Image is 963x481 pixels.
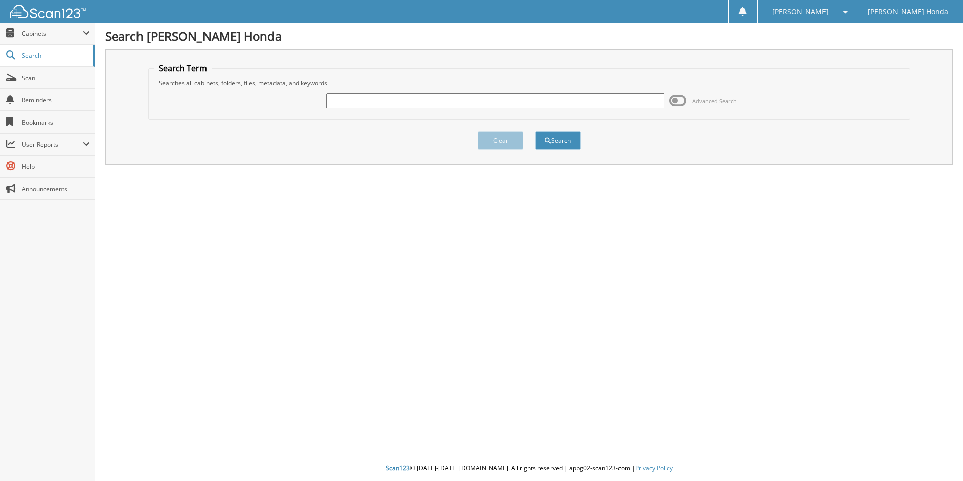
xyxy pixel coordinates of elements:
[772,9,829,15] span: [PERSON_NAME]
[868,9,948,15] span: [PERSON_NAME] Honda
[10,5,86,18] img: scan123-logo-white.svg
[22,29,83,38] span: Cabinets
[692,97,737,105] span: Advanced Search
[913,433,963,481] iframe: Chat Widget
[22,118,90,127] span: Bookmarks
[478,131,523,150] button: Clear
[154,63,212,74] legend: Search Term
[22,140,83,149] span: User Reports
[22,185,90,193] span: Announcements
[386,464,410,472] span: Scan123
[95,456,963,481] div: © [DATE]-[DATE] [DOMAIN_NAME]. All rights reserved | appg02-scan123-com |
[635,464,673,472] a: Privacy Policy
[22,74,90,82] span: Scan
[22,162,90,171] span: Help
[154,79,905,87] div: Searches all cabinets, folders, files, metadata, and keywords
[105,28,953,44] h1: Search [PERSON_NAME] Honda
[22,51,88,60] span: Search
[22,96,90,104] span: Reminders
[535,131,581,150] button: Search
